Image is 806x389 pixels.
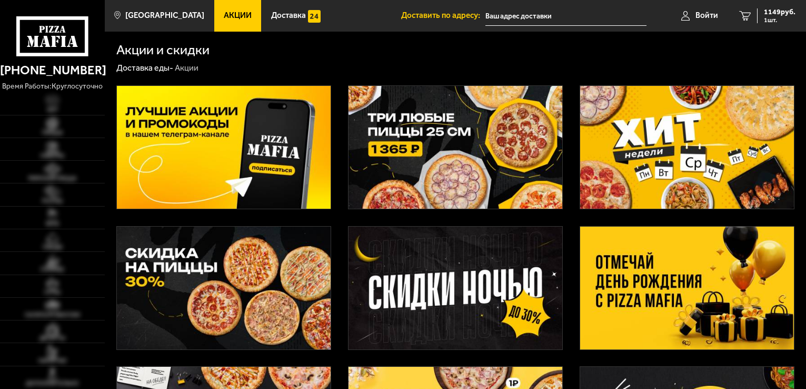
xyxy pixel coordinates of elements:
span: 1149 руб. [764,8,795,16]
span: Доставка [271,12,306,20]
span: [GEOGRAPHIC_DATA] [125,12,204,20]
div: Акции [175,63,198,74]
span: Доставить по адресу: [401,12,485,20]
span: 1 шт. [764,17,795,23]
span: Войти [695,12,718,20]
h1: Акции и скидки [116,43,210,57]
input: Ваш адрес доставки [485,6,646,26]
span: Акции [224,12,252,20]
a: Доставка еды- [116,63,173,73]
img: 15daf4d41897b9f0e9f617042186c801.svg [308,10,321,23]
